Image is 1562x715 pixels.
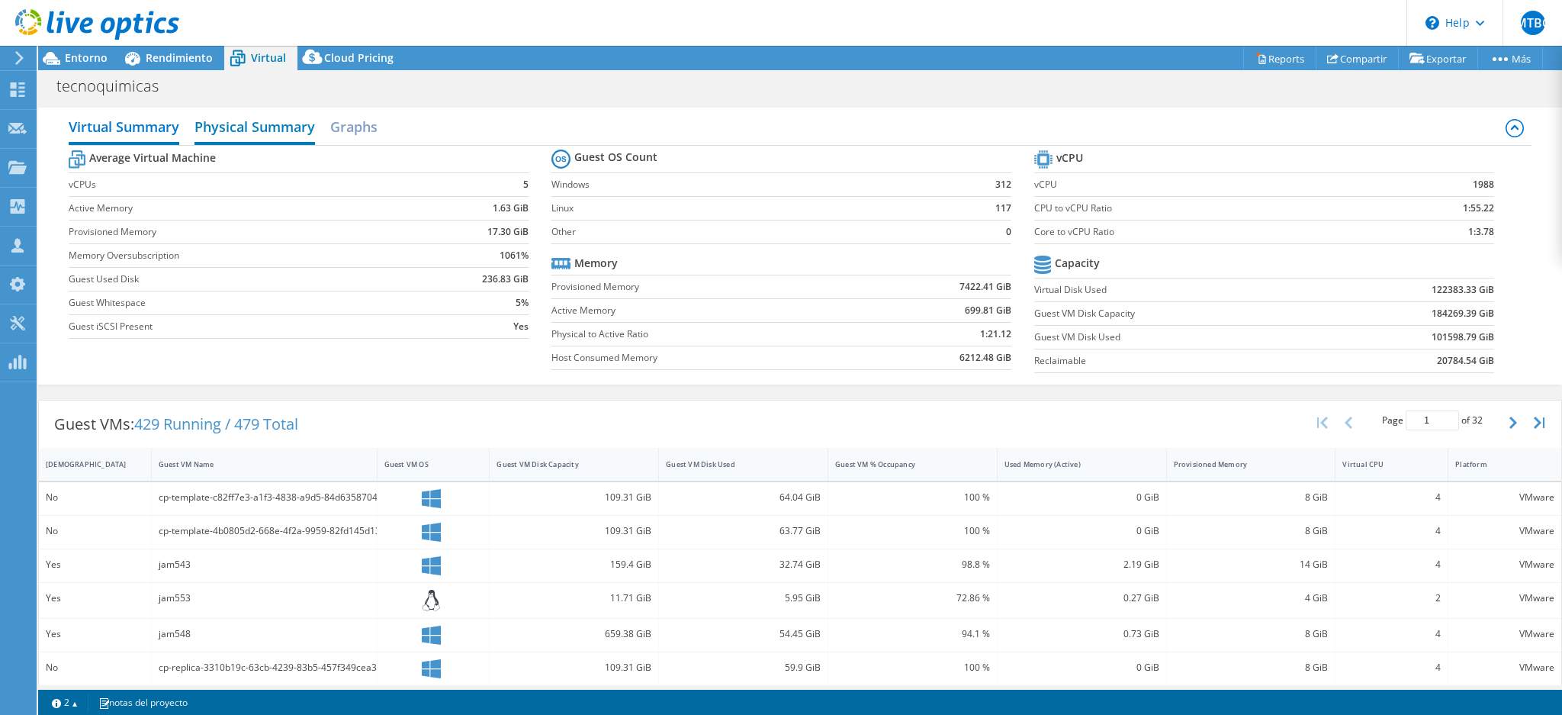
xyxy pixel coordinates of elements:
[1004,523,1159,539] div: 0 GiB
[666,489,821,506] div: 64.04 GiB
[69,295,418,311] label: Guest Whitespace
[1463,201,1494,216] b: 1:55.22
[1477,47,1543,70] a: Más
[1174,523,1329,539] div: 8 GiB
[1034,177,1373,192] label: vCPU
[551,201,951,216] label: Linux
[1437,353,1494,369] b: 20784.54 GiB
[65,50,108,65] span: Entorno
[497,489,651,506] div: 109.31 GiB
[1034,330,1326,345] label: Guest VM Disk Used
[159,523,370,539] div: cp-template-4b0805d2-668e-4f2a-9959-82fd145d1395
[995,177,1011,192] b: 312
[50,78,182,95] h1: tecnoquimicas
[497,626,651,643] div: 659.38 GiB
[835,659,990,676] div: 100 %
[1455,459,1536,469] div: Platform
[666,459,802,469] div: Guest VM Disk Used
[1398,47,1478,70] a: Exportar
[1316,47,1399,70] a: Compartir
[46,489,144,506] div: No
[1174,459,1310,469] div: Provisioned Memory
[1034,306,1326,321] label: Guest VM Disk Capacity
[835,459,972,469] div: Guest VM % Occupancy
[46,556,144,573] div: Yes
[1004,489,1159,506] div: 0 GiB
[1243,47,1316,70] a: Reports
[574,256,618,271] b: Memory
[493,201,529,216] b: 1.63 GiB
[69,224,418,240] label: Provisioned Memory
[159,590,370,607] div: jam553
[1472,414,1483,427] span: 32
[497,459,633,469] div: Guest VM Disk Capacity
[1034,201,1373,216] label: CPU to vCPU Ratio
[159,489,370,506] div: cp-template-c82ff7e3-a1f3-4838-a9d5-84d635870405
[995,201,1011,216] b: 117
[69,177,418,192] label: vCPUs
[1174,489,1329,506] div: 8 GiB
[497,659,651,676] div: 109.31 GiB
[1425,16,1439,30] svg: \n
[1342,590,1441,607] div: 2
[1455,659,1554,676] div: VMware
[551,303,867,318] label: Active Memory
[1342,626,1441,643] div: 4
[39,401,313,448] div: Guest VMs:
[134,414,298,434] span: 429 Running / 479 Total
[666,556,821,573] div: 32.74 GiB
[1055,256,1100,271] b: Capacity
[551,224,951,240] label: Other
[41,693,88,712] a: 2
[1342,489,1441,506] div: 4
[497,590,651,607] div: 11.71 GiB
[1455,489,1554,506] div: VMware
[551,279,867,295] label: Provisioned Memory
[835,556,990,573] div: 98.8 %
[1174,556,1329,573] div: 14 GiB
[146,50,213,65] span: Rendimiento
[384,459,464,469] div: Guest VM OS
[666,523,821,539] div: 63.77 GiB
[69,111,179,145] h2: Virtual Summary
[1174,590,1329,607] div: 4 GiB
[69,272,418,287] label: Guest Used Disk
[1342,659,1441,676] div: 4
[46,459,126,469] div: [DEMOGRAPHIC_DATA]
[159,659,370,676] div: cp-replica-3310b19c-63cb-4239-83b5-457f349cea35
[500,248,529,263] b: 1061%
[1406,411,1459,430] input: jump to page
[1006,224,1011,240] b: 0
[1174,626,1329,643] div: 8 GiB
[1034,282,1326,298] label: Virtual Disk Used
[1432,306,1494,321] b: 184269.39 GiB
[965,303,1011,318] b: 699.81 GiB
[1473,177,1494,192] b: 1988
[1056,150,1083,166] b: vCPU
[835,590,990,607] div: 72.86 %
[497,556,651,573] div: 159.4 GiB
[574,150,657,165] b: Guest OS Count
[959,279,1011,295] b: 7422.41 GiB
[46,659,144,676] div: No
[159,556,370,573] div: jam543
[487,224,529,240] b: 17.30 GiB
[666,626,821,643] div: 54.45 GiB
[69,319,418,334] label: Guest iSCSI Present
[1004,556,1159,573] div: 2.19 GiB
[835,626,990,643] div: 94.1 %
[1521,11,1545,35] span: MTBC
[251,50,286,65] span: Virtual
[551,350,867,366] label: Host Consumed Memory
[1342,459,1422,469] div: Virtual CPU
[1455,590,1554,607] div: VMware
[523,177,529,192] b: 5
[551,327,867,342] label: Physical to Active Ratio
[666,590,821,607] div: 5.95 GiB
[1004,626,1159,643] div: 0.73 GiB
[1382,411,1483,430] span: Page of
[1455,626,1554,643] div: VMware
[666,659,821,676] div: 59.9 GiB
[330,111,378,142] h2: Graphs
[1432,282,1494,298] b: 122383.33 GiB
